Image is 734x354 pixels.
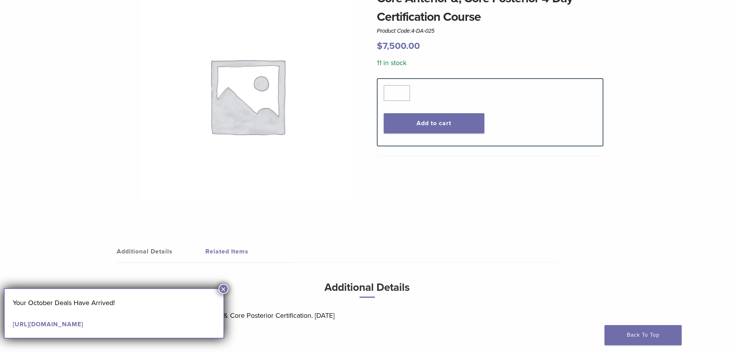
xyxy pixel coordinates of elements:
[377,28,434,34] span: Product Code:
[377,40,383,52] span: $
[13,297,215,309] p: Your October Deals Have Arrived!
[161,278,573,304] h3: Additional Details
[605,325,682,345] a: Back To Top
[412,28,435,34] span: 4-DA-025
[205,241,294,262] a: Related Items
[384,113,484,133] button: Add to cart
[377,40,420,52] bdi: 7,500.00
[218,284,228,294] button: Close
[117,241,205,262] a: Additional Details
[161,310,573,321] p: 4-Day Core Anterior & Core Posterior Certification. [DATE]
[13,320,83,328] a: [URL][DOMAIN_NAME]
[377,57,603,69] p: 11 in stock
